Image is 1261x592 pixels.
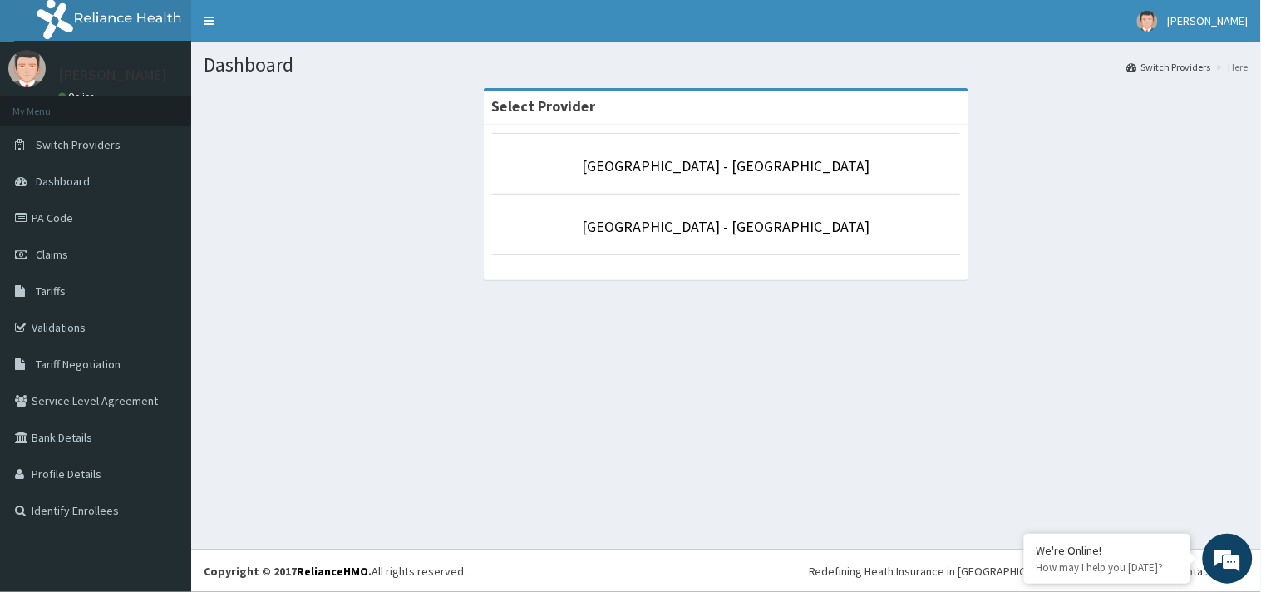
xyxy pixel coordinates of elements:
span: Tariff Negotiation [36,357,121,372]
h1: Dashboard [204,54,1249,76]
span: Dashboard [36,174,90,189]
strong: Select Provider [492,96,596,116]
a: [GEOGRAPHIC_DATA] - [GEOGRAPHIC_DATA] [583,217,870,236]
a: Switch Providers [1127,60,1211,74]
a: [GEOGRAPHIC_DATA] - [GEOGRAPHIC_DATA] [583,156,870,175]
li: Here [1213,60,1249,74]
a: Online [58,91,98,102]
a: RelianceHMO [297,564,368,579]
span: Tariffs [36,284,66,298]
img: User Image [1137,11,1158,32]
div: We're Online! [1037,543,1178,558]
span: [PERSON_NAME] [1168,13,1249,28]
span: Switch Providers [36,137,121,152]
img: User Image [8,50,46,87]
p: How may I help you today? [1037,560,1178,575]
p: [PERSON_NAME] [58,67,167,82]
footer: All rights reserved. [191,550,1261,592]
div: Redefining Heath Insurance in [GEOGRAPHIC_DATA] using Telemedicine and Data Science! [809,563,1249,580]
span: Claims [36,247,68,262]
strong: Copyright © 2017 . [204,564,372,579]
